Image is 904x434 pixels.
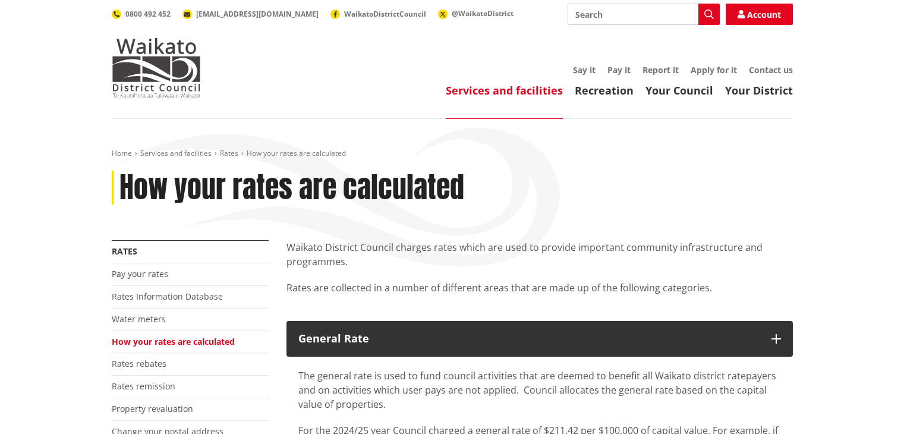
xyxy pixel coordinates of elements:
[452,8,514,18] span: @WaikatoDistrict
[286,240,793,269] p: Waikato District Council charges rates which are used to provide important community infrastructu...
[112,268,168,279] a: Pay your rates
[298,369,781,411] p: The general rate is used to fund council activities that are deemed to benefit all Waikato distri...
[112,246,137,257] a: Rates
[140,148,212,158] a: Services and facilities
[112,291,223,302] a: Rates Information Database
[119,171,464,205] h1: How your rates are calculated
[691,64,737,76] a: Apply for it
[112,336,235,347] a: How your rates are calculated
[725,83,793,98] a: Your District
[438,8,514,18] a: @WaikatoDistrict
[645,83,713,98] a: Your Council
[607,64,631,76] a: Pay it
[726,4,793,25] a: Account
[125,9,171,19] span: 0800 492 452
[568,4,720,25] input: Search input
[112,380,175,392] a: Rates remission
[642,64,679,76] a: Report it
[182,9,319,19] a: [EMAIL_ADDRESS][DOMAIN_NAME]
[298,333,760,345] div: General Rate
[196,9,319,19] span: [EMAIL_ADDRESS][DOMAIN_NAME]
[112,148,132,158] a: Home
[575,83,634,98] a: Recreation
[446,83,563,98] a: Services and facilities
[220,148,238,158] a: Rates
[749,64,793,76] a: Contact us
[112,149,793,159] nav: breadcrumb
[247,148,346,158] span: How your rates are calculated
[112,9,171,19] a: 0800 492 452
[112,38,201,98] img: Waikato District Council - Te Kaunihera aa Takiwaa o Waikato
[330,9,426,19] a: WaikatoDistrictCouncil
[344,9,426,19] span: WaikatoDistrictCouncil
[112,358,166,369] a: Rates rebates
[112,313,166,325] a: Water meters
[112,403,193,414] a: Property revaluation
[286,281,793,309] p: Rates are collected in a number of different areas that are made up of the following categories.
[573,64,596,76] a: Say it
[286,321,793,357] button: General Rate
